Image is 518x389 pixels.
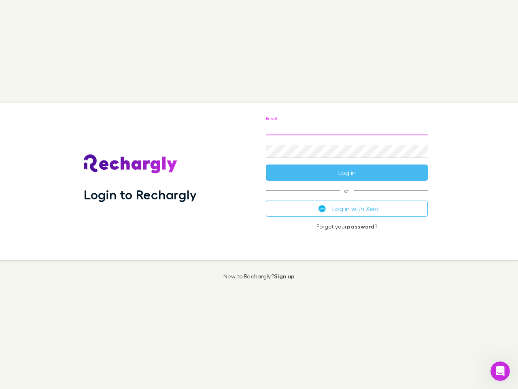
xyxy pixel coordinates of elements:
img: Rechargly's Logo [84,154,178,174]
button: Log in [266,165,428,181]
h1: Login to Rechargly [84,187,197,202]
label: Email [266,115,277,122]
img: Xero's logo [318,205,326,212]
iframe: Intercom live chat [490,361,510,381]
a: Sign up [274,273,295,280]
span: or [266,190,428,191]
button: Log in with Xero [266,201,428,217]
p: Forgot your ? [266,223,428,230]
a: password [347,223,374,230]
p: New to Rechargly? [223,273,295,280]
